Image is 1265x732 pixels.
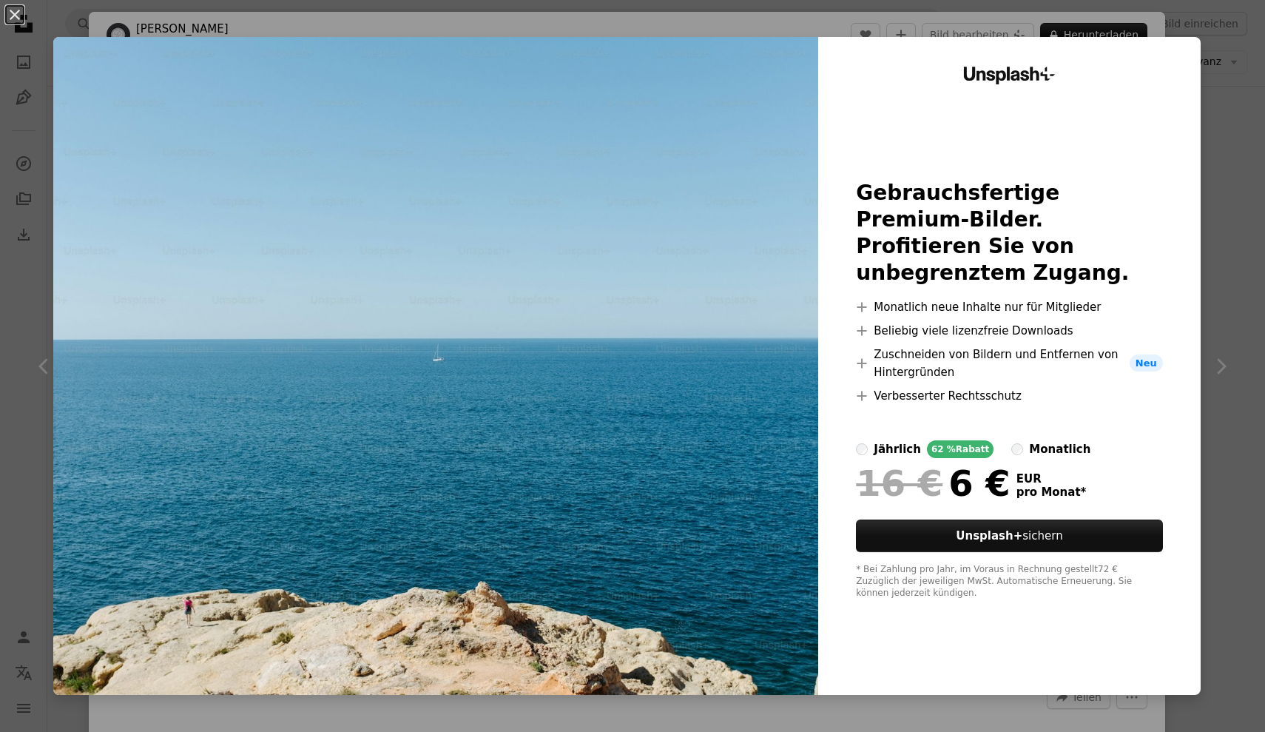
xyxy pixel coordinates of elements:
[1016,486,1087,499] span: pro Monat *
[856,564,1162,600] div: * Bei Zahlung pro Jahr, im Voraus in Rechnung gestellt 72 € Zuzüglich der jeweiligen MwSt. Automa...
[856,387,1162,405] li: Verbesserter Rechtsschutz
[1011,443,1023,455] input: monatlich
[1016,472,1087,486] span: EUR
[1029,440,1090,458] div: monatlich
[956,529,1022,543] strong: Unsplash+
[856,443,868,455] input: jährlich62 %Rabatt
[874,440,921,458] div: jährlich
[856,298,1162,316] li: Monatlich neue Inhalte nur für Mitglieder
[856,520,1162,552] button: Unsplash+sichern
[927,440,994,458] div: 62 % Rabatt
[856,322,1162,340] li: Beliebig viele lizenzfreie Downloads
[1130,355,1163,372] span: Neu
[856,464,942,503] span: 16 €
[856,464,1010,503] div: 6 €
[856,180,1162,286] h2: Gebrauchsfertige Premium-Bilder. Profitieren Sie von unbegrenztem Zugang.
[856,346,1162,381] li: Zuschneiden von Bildern und Entfernen von Hintergründen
